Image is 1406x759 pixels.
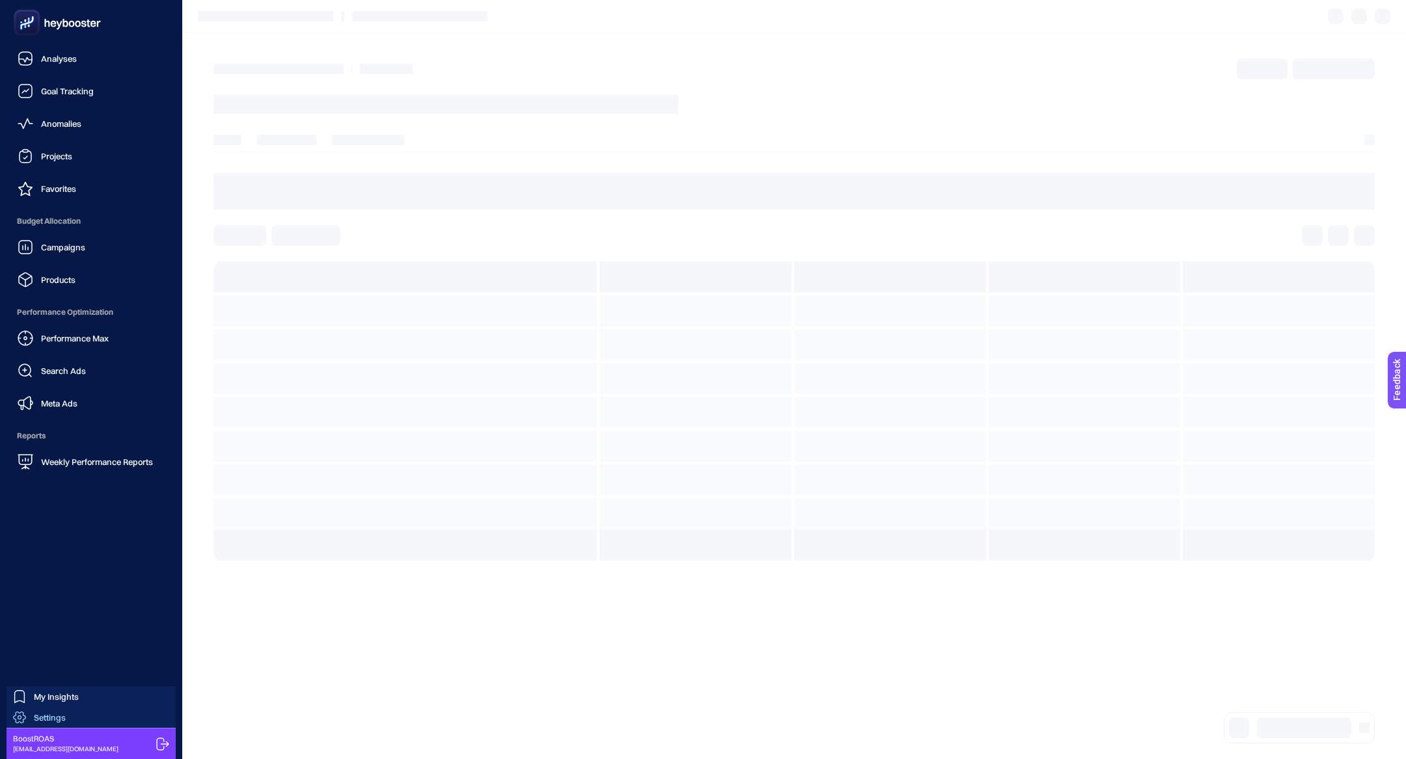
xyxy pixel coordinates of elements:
span: Analyses [41,53,77,64]
a: Campaigns [10,234,172,260]
span: Settings [34,712,66,723]
a: Products [10,267,172,293]
a: Analyses [10,46,172,72]
span: Goal Tracking [41,86,94,96]
a: Favorites [10,176,172,202]
span: Projects [41,151,72,161]
span: My Insights [34,691,79,702]
a: Meta Ads [10,390,172,416]
span: Products [41,274,76,285]
a: Performance Max [10,325,172,351]
span: Favorites [41,183,76,194]
span: Campaigns [41,242,85,252]
a: Weekly Performance Reports [10,449,172,475]
span: BoostROAS [13,734,118,744]
a: Search Ads [10,358,172,384]
span: Feedback [8,4,49,14]
span: Reports [10,423,172,449]
span: Anomalies [41,118,81,129]
span: Meta Ads [41,398,77,408]
a: Goal Tracking [10,78,172,104]
span: [EMAIL_ADDRESS][DOMAIN_NAME] [13,744,118,754]
a: My Insights [7,686,176,707]
span: Budget Allocation [10,208,172,234]
span: Weekly Performance Reports [41,457,153,467]
span: Performance Optimization [10,299,172,325]
a: Projects [10,143,172,169]
span: Search Ads [41,366,86,376]
span: Performance Max [41,333,109,343]
a: Settings [7,707,176,728]
a: Anomalies [10,111,172,137]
